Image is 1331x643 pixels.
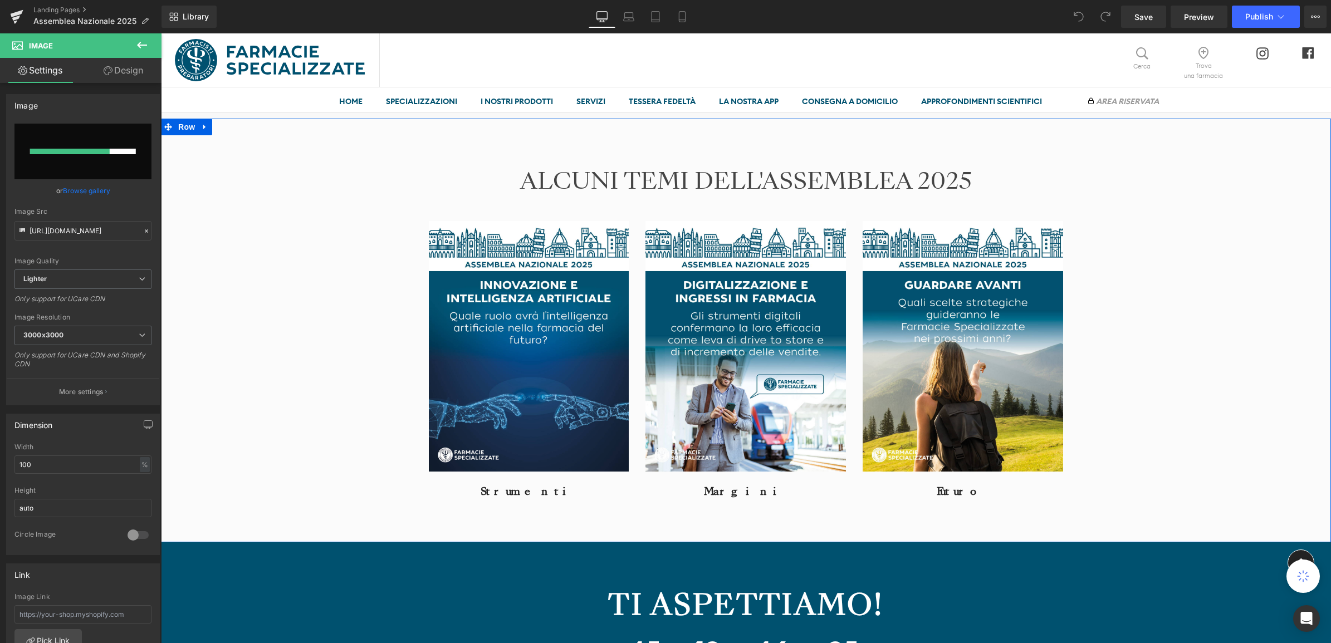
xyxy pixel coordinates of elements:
[33,6,162,14] a: Landing Pages
[14,95,38,110] div: Image
[1232,6,1300,28] button: Publish
[1184,11,1214,23] span: Preview
[1094,6,1117,28] button: Redo
[589,6,615,28] a: Desktop
[23,274,47,283] b: Lighter
[14,351,151,376] div: Only support for UCare CDN and Shopify CDN
[23,331,63,339] b: 3000x3000
[14,443,151,451] div: Width
[615,6,642,28] a: Laptop
[7,379,159,405] button: More settings
[702,451,902,464] h4: Futuro
[14,414,53,430] div: Dimension
[14,294,151,311] div: Only support for UCare CDN
[1245,12,1273,21] span: Publish
[534,604,560,635] span: 12
[14,605,151,624] input: https://your-shop.myshopify.com
[183,12,209,22] span: Library
[83,58,164,83] a: Design
[1304,6,1327,28] button: More
[33,17,136,26] span: Assemblea Nazionale 2025
[466,604,501,635] span: 45
[642,6,669,28] a: Tablet
[14,313,151,321] div: Image Resolution
[59,387,104,397] p: More settings
[14,85,37,102] span: Row
[1293,605,1320,632] div: Open Intercom Messenger
[14,593,151,601] div: Image Link
[1171,6,1227,28] a: Preview
[14,455,151,474] input: auto
[140,457,150,472] div: %
[63,181,110,200] a: Browse gallery
[29,41,53,50] span: Image
[14,208,151,215] div: Image Src
[260,553,911,590] h2: TI ASPETTIAMO!
[14,185,151,197] div: or
[1134,11,1153,23] span: Save
[702,188,902,438] img: Learn With Experts
[485,451,685,464] h4: Margini
[1068,6,1090,28] button: Undo
[162,6,217,28] a: New Library
[669,6,696,28] a: Mobile
[260,134,911,161] h2: ALCUNI TEMI DELL'ASSEMBLEA 2025
[14,257,151,265] div: Image Quality
[14,530,116,542] div: Circle Image
[14,499,151,517] input: auto
[14,564,30,580] div: Link
[268,451,468,464] h4: Strumenti
[14,487,151,494] div: Height
[592,604,627,635] span: 46
[659,604,704,635] span: 35
[268,188,468,438] img: Save Time And Money
[485,188,685,438] img: Become A Makeup Artist
[14,221,151,240] input: Link
[37,85,51,102] a: Expand / Collapse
